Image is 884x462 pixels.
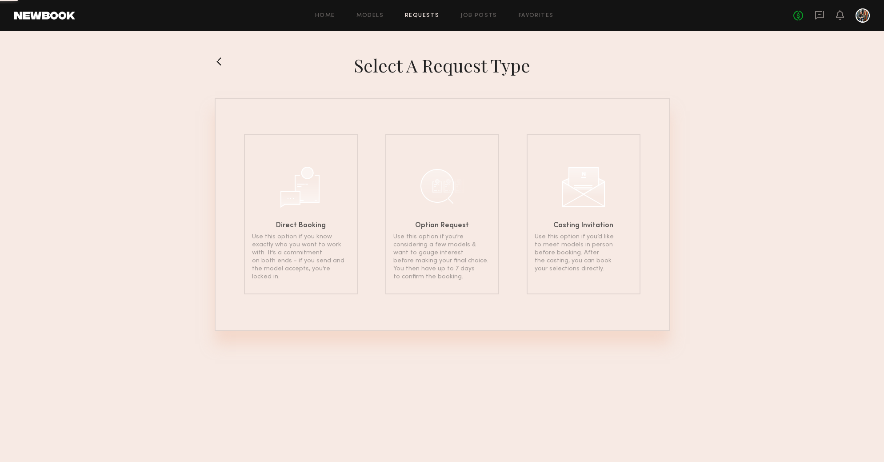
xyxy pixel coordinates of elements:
a: Direct BookingUse this option if you know exactly who you want to work with. It’s a commitment on... [244,134,358,294]
p: Use this option if you’d like to meet models in person before booking. After the casting, you can... [535,233,632,273]
a: Favorites [519,13,554,19]
a: M [856,8,870,23]
p: Use this option if you know exactly who you want to work with. It’s a commitment on both ends - i... [252,233,350,281]
a: Option RequestUse this option if you’re considering a few models & want to gauge interest before ... [385,134,499,294]
h6: Direct Booking [276,222,326,229]
p: Use this option if you’re considering a few models & want to gauge interest before making your fi... [393,233,491,281]
h6: Option Request [415,222,469,229]
h6: Casting Invitation [553,222,613,229]
a: Casting InvitationUse this option if you’d like to meet models in person before booking. After th... [527,134,640,294]
a: Home [315,13,335,19]
h1: Select a Request Type [354,54,530,76]
a: Requests [405,13,439,19]
a: Job Posts [460,13,497,19]
a: Models [356,13,384,19]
